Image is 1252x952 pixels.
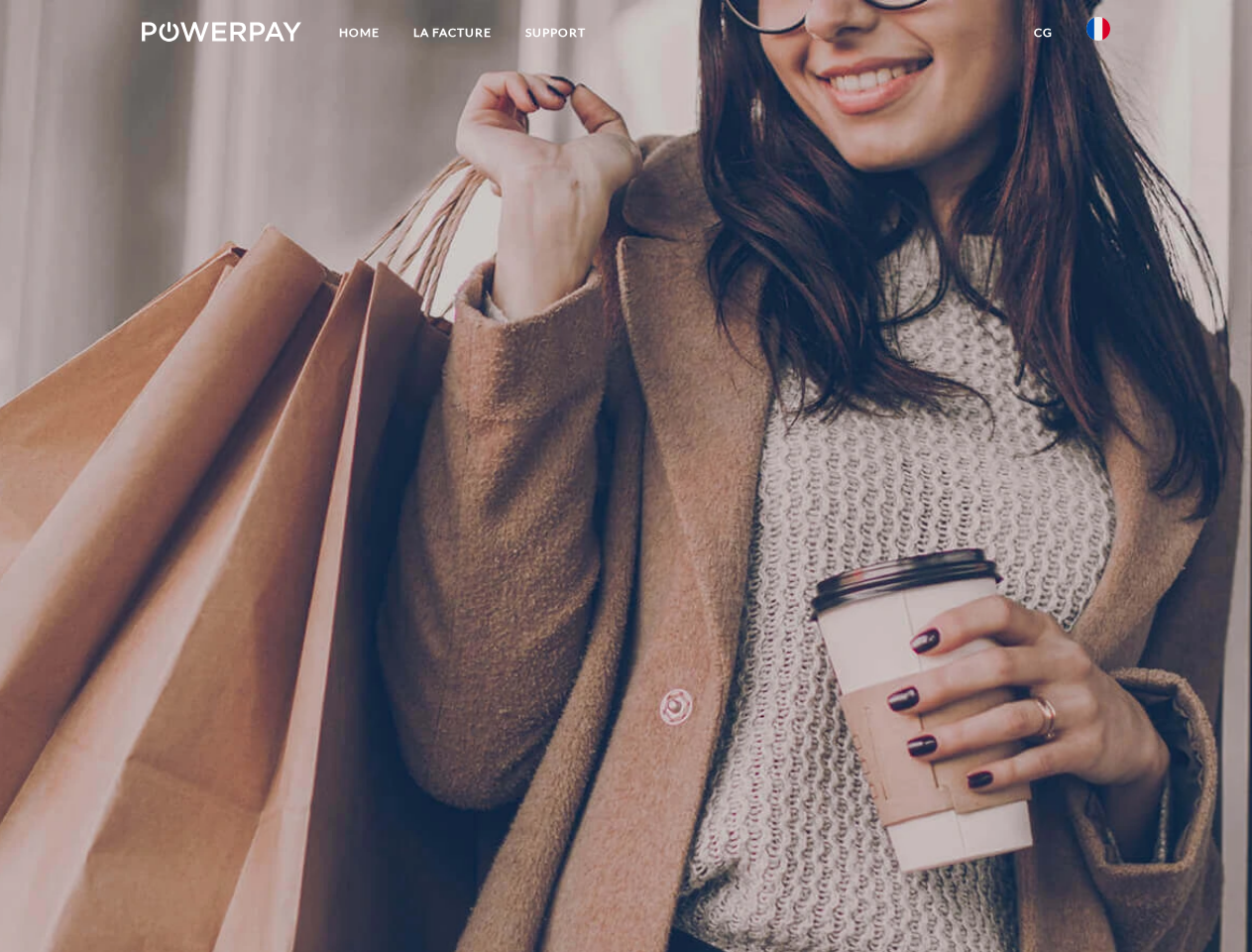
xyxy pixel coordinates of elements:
[509,15,603,51] a: Support
[1086,17,1110,41] img: fr
[322,15,397,51] a: Home
[1017,15,1070,51] a: CG
[397,15,509,51] a: LA FACTURE
[142,22,301,42] img: logo-powerpay-white.svg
